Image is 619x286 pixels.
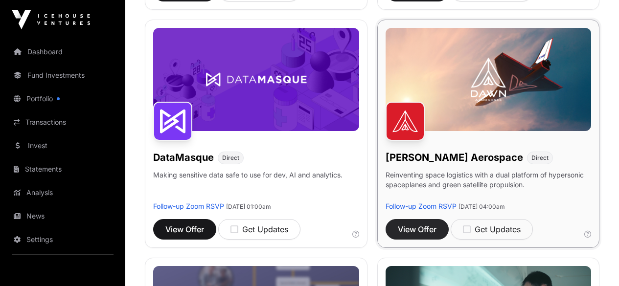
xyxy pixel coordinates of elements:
[230,223,288,235] div: Get Updates
[386,202,457,210] a: Follow-up Zoom RSVP
[8,158,117,180] a: Statements
[8,88,117,110] a: Portfolio
[8,111,117,133] a: Transactions
[386,28,592,131] img: Dawn-Banner.jpg
[153,151,214,164] h1: DataMasque
[222,154,239,162] span: Direct
[153,202,224,210] a: Follow-up Zoom RSVP
[451,219,533,240] button: Get Updates
[12,10,90,29] img: Icehouse Ventures Logo
[386,219,449,240] button: View Offer
[463,223,521,235] div: Get Updates
[570,239,619,286] iframe: Chat Widget
[153,219,216,240] button: View Offer
[386,170,592,201] p: Reinventing space logistics with a dual platform of hypersonic spaceplanes and green satellite pr...
[8,229,117,250] a: Settings
[8,41,117,63] a: Dashboard
[459,203,505,210] span: [DATE] 04:00am
[8,135,117,156] a: Invest
[153,102,192,141] img: DataMasque
[218,219,300,240] button: Get Updates
[153,170,343,201] p: Making sensitive data safe to use for dev, AI and analytics.
[165,223,204,235] span: View Offer
[153,28,359,131] img: DataMasque-Banner.jpg
[8,205,117,227] a: News
[531,154,549,162] span: Direct
[226,203,271,210] span: [DATE] 01:00am
[386,102,425,141] img: Dawn Aerospace
[8,65,117,86] a: Fund Investments
[386,151,523,164] h1: [PERSON_NAME] Aerospace
[398,223,436,235] span: View Offer
[8,182,117,203] a: Analysis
